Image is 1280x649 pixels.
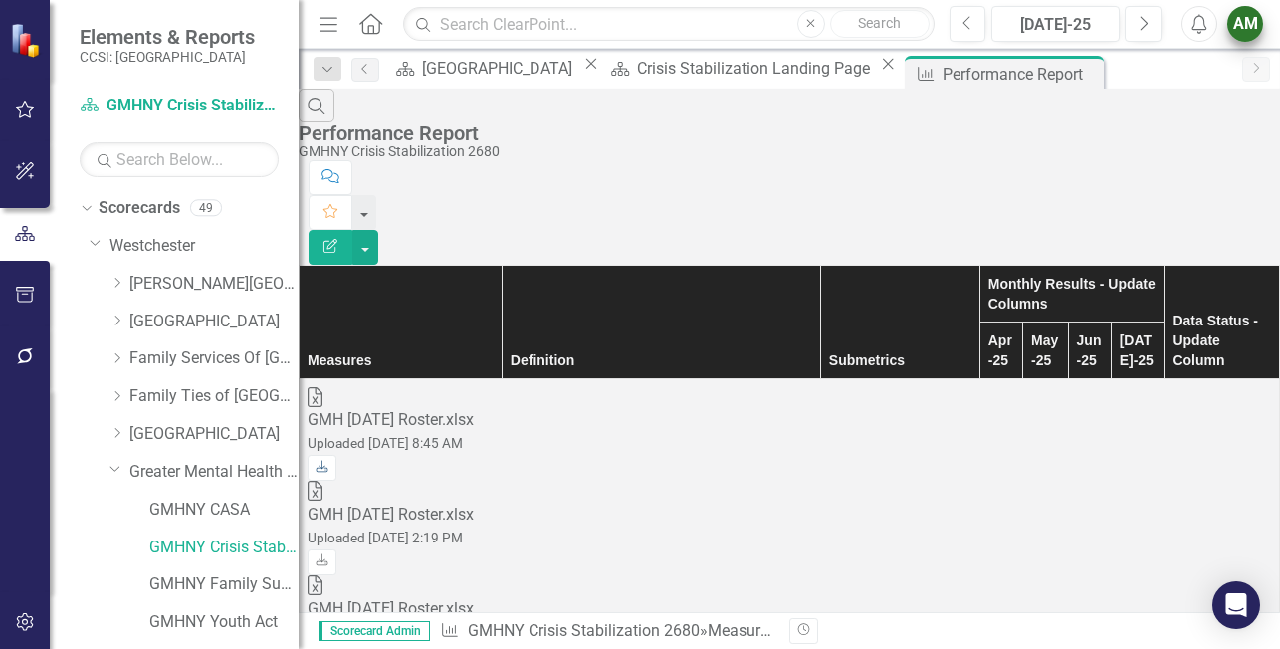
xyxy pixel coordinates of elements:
[308,435,463,451] small: Uploaded [DATE] 8:45 AM
[829,350,971,370] div: Submetrics
[830,10,930,38] button: Search
[1212,581,1260,629] div: Open Intercom Messenger
[943,62,1099,87] div: Performance Report
[149,573,299,596] a: GMHNY Family Support 1650
[1031,330,1060,370] div: May-25
[988,274,1157,314] div: Monthly Results - Update Columns
[149,499,299,522] a: GMHNY CASA
[468,621,700,640] a: GMHNY Crisis Stabilization 2680
[308,409,1271,432] div: GMH [DATE] Roster.xlsx
[308,530,463,545] small: Uploaded [DATE] 2:19 PM
[998,13,1113,37] div: [DATE]-25
[308,598,1271,621] div: GMH [DATE] Roster.xlsx
[1227,6,1263,42] button: AM
[403,7,934,42] input: Search ClearPoint...
[603,56,875,81] a: Crisis Stabilization Landing Page
[299,144,1270,159] div: GMHNY Crisis Stabilization 2680
[129,273,299,296] a: [PERSON_NAME][GEOGRAPHIC_DATA]
[308,504,1271,527] div: GMH [DATE] Roster.xlsx
[319,621,430,641] span: Scorecard Admin
[511,350,812,370] div: Definition
[80,49,255,65] small: CCSI: [GEOGRAPHIC_DATA]
[440,620,774,643] div: » »
[637,56,876,81] div: Crisis Stabilization Landing Page
[988,330,1014,370] div: Apr-25
[129,423,299,446] a: [GEOGRAPHIC_DATA]
[299,122,1270,144] div: Performance Report
[422,56,578,81] div: [GEOGRAPHIC_DATA]
[190,200,222,217] div: 49
[1173,311,1271,370] div: Data Status - Update Column
[10,23,45,58] img: ClearPoint Strategy
[991,6,1120,42] button: [DATE]-25
[708,621,776,640] a: Measures
[129,461,299,484] a: Greater Mental Health of [GEOGRAPHIC_DATA]
[1077,330,1103,370] div: Jun-25
[149,611,299,634] a: GMHNY Youth Act
[149,537,299,559] a: GMHNY Crisis Stabilization 2680
[1120,330,1157,370] div: [DATE]-25
[80,25,255,49] span: Elements & Reports
[129,347,299,370] a: Family Services Of [GEOGRAPHIC_DATA], Inc.
[80,142,279,177] input: Search Below...
[129,385,299,408] a: Family Ties of [GEOGRAPHIC_DATA], Inc.
[389,56,578,81] a: [GEOGRAPHIC_DATA]
[80,95,279,117] a: GMHNY Crisis Stabilization 2680
[858,15,901,31] span: Search
[109,235,299,258] a: Westchester
[308,350,494,370] div: Measures
[99,197,180,220] a: Scorecards
[129,311,299,333] a: [GEOGRAPHIC_DATA]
